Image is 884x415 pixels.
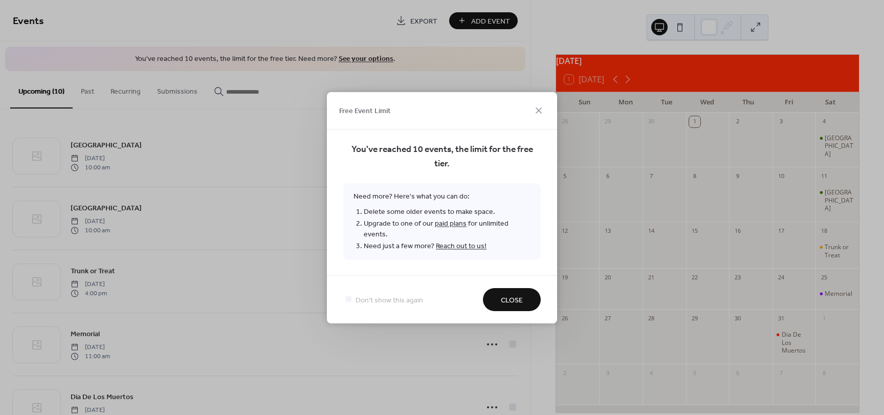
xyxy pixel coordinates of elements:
[436,239,487,253] a: Reach out to us!
[364,240,531,252] li: Need just a few more?
[483,288,541,311] button: Close
[501,295,523,305] span: Close
[364,217,531,240] li: Upgrade to one of our for unlimited events.
[435,216,467,230] a: paid plans
[343,142,541,171] span: You've reached 10 events, the limit for the free tier.
[356,295,423,305] span: Don't show this again
[364,206,531,217] li: Delete some older events to make space.
[343,183,541,259] span: Need more? Here's what you can do:
[339,106,391,117] span: Free Event Limit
